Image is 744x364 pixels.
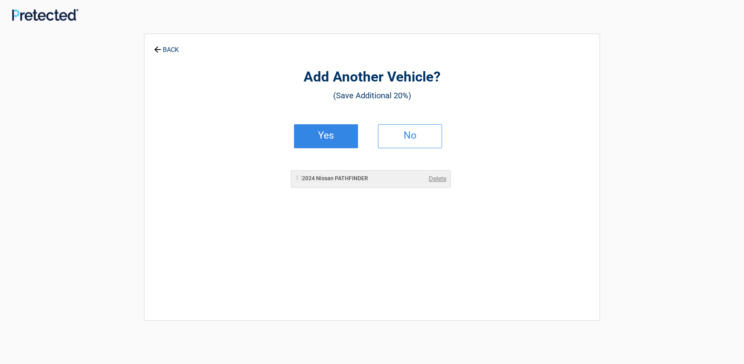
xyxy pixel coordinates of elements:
[429,174,446,184] a: Delete
[302,133,350,138] h2: Yes
[295,174,302,182] span: 1 |
[188,68,556,87] h2: Add Another Vehicle?
[188,89,556,102] h3: (Save Additional 20%)
[12,9,78,21] img: Main Logo
[295,174,368,183] h2: 2024 Nissan PATHFINDER
[386,133,434,138] h2: No
[152,39,180,53] a: BACK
